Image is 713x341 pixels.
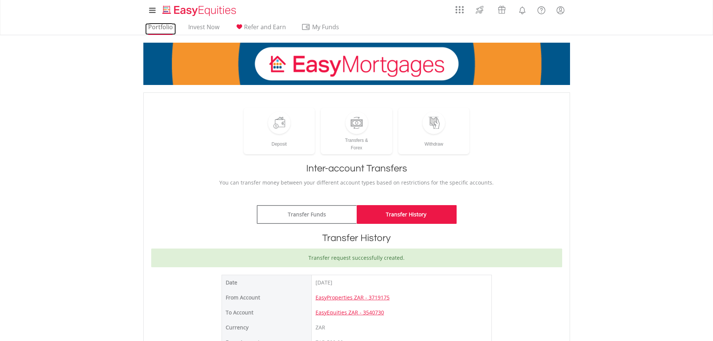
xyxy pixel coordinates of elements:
[151,162,562,175] h1: Inter-account Transfers
[398,108,470,154] a: Withdraw
[244,23,286,31] span: Refer and Earn
[222,320,311,335] td: Currency
[398,134,470,148] div: Withdraw
[151,231,562,245] h1: Transfer History
[232,23,289,35] a: Refer and Earn
[455,6,464,14] img: grid-menu-icon.svg
[159,2,239,17] a: Home page
[491,2,513,16] a: Vouchers
[321,108,392,154] a: Transfers &Forex
[151,249,562,267] div: Transfer request successfully created.
[496,4,508,16] img: vouchers-v2.svg
[316,294,390,301] a: EasyProperties ZAR - 3719175
[473,4,486,16] img: thrive-v2.svg
[321,134,392,152] div: Transfers & Forex
[316,309,384,316] a: EasyEquities ZAR - 3540730
[532,2,551,17] a: FAQ's and Support
[185,23,222,35] a: Invest Now
[357,205,457,224] a: Transfer History
[143,43,570,85] img: EasyMortage Promotion Banner
[161,4,239,17] img: EasyEquities_Logo.png
[513,2,532,17] a: Notifications
[451,2,469,14] a: AppsGrid
[551,2,570,18] a: My Profile
[311,275,491,290] td: [DATE]
[257,205,357,224] a: Transfer Funds
[145,23,176,35] a: Portfolio
[222,275,311,290] td: Date
[222,305,311,320] td: To Account
[244,134,315,148] div: Deposit
[151,179,562,186] p: You can transfer money between your different account types based on restrictions for the specifi...
[301,22,350,32] span: My Funds
[222,290,311,305] td: From Account
[244,108,315,154] a: Deposit
[311,320,491,335] td: ZAR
